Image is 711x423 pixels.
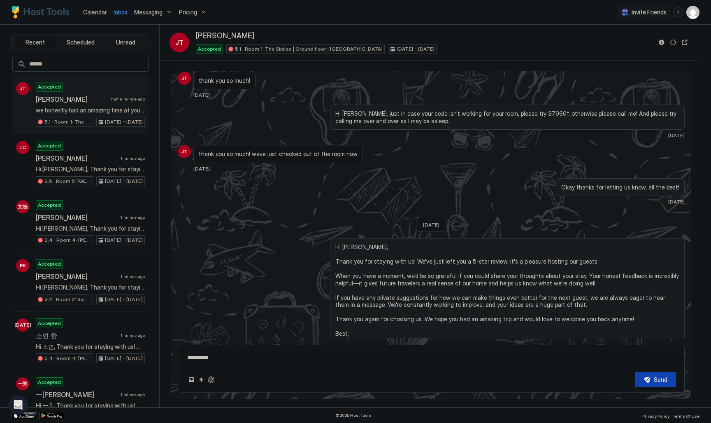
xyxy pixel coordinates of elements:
[121,274,145,279] span: 1 minute ago
[67,39,95,46] span: Scheduled
[198,45,221,53] span: Accepted
[635,372,676,387] button: Send
[111,96,145,102] span: half a minute ago
[335,243,679,337] span: Hi [PERSON_NAME], Thank you for staying with us! We've just left you a 5-star review, it's a plea...
[59,37,102,48] button: Scheduled
[114,9,128,16] span: Inbox
[36,284,145,291] span: Hi [PERSON_NAME], Thank you for staying with us! We've just left you a 5-star review, it's a plea...
[8,395,28,415] div: Open Intercom Messenger
[105,355,143,362] span: [DATE] - [DATE]
[680,37,690,47] button: Open reservation
[199,77,250,84] span: thank you so much!
[673,7,683,17] div: menu
[657,37,667,47] button: Reservation information
[105,296,143,303] span: [DATE] - [DATE]
[26,57,148,71] input: Input Field
[44,296,91,303] span: 3.2 · Room 2: Sainsbury's | Ground Floor | [GEOGRAPHIC_DATA]
[335,413,371,418] span: © 2025 Host Tools
[19,85,26,92] span: JT
[632,9,667,16] span: Invite Friends
[36,166,145,173] span: Hi [PERSON_NAME], Thank you for staying with us! We've just left you a 5-star review, it's a plea...
[18,380,28,388] span: 一郑
[193,92,210,98] span: [DATE]
[642,414,669,418] span: Privacy Policy
[19,144,26,151] span: LC
[668,132,685,138] span: [DATE]
[179,9,197,16] span: Pricing
[196,31,254,41] span: [PERSON_NAME]
[121,392,145,397] span: 1 minute ago
[116,39,135,46] span: Unread
[36,272,117,280] span: [PERSON_NAME]
[686,6,699,19] div: User profile
[18,203,28,210] span: 文杨
[36,225,145,232] span: Hi [PERSON_NAME], Thank you for staying with us! We've just left you a 5-star review, it's a plea...
[36,402,145,409] span: Hi 一凡, Thank you for staying with us! We've just left you a 5-star review, it's a pleasure hostin...
[196,375,206,385] button: Quick reply
[668,199,685,205] span: [DATE]
[121,333,145,338] span: 1 minute ago
[673,414,699,418] span: Terms Of Use
[38,142,61,150] span: Accepted
[38,201,61,209] span: Accepted
[83,9,107,16] span: Calendar
[36,343,145,351] span: Hi 소연, Thank you for staying with us! We've just left you a 5-star review, it's a pleasure hostin...
[199,150,358,158] span: thank you so much! weve just checked out of the room now
[104,37,147,48] button: Unread
[12,6,73,19] a: Host Tools Logo
[121,156,145,161] span: 1 minute ago
[175,37,184,47] span: JT
[36,107,145,114] span: we honestly had an amazing time at yours thank you so much for hosting us!
[206,375,216,385] button: ChatGPT Auto Reply
[44,118,91,126] span: 5.1 · Room 1: The Sixties | Ground floor | [GEOGRAPHIC_DATA]
[186,375,196,385] button: Upload image
[105,118,143,126] span: [DATE] - [DATE]
[44,236,91,244] span: 3.4 · Room 4: [PERSON_NAME] Modern | Large room | [PERSON_NAME]
[83,8,107,16] a: Calendar
[39,412,64,419] a: Google Play Store
[12,412,36,419] a: App Store
[14,321,31,329] span: [DATE]
[181,75,188,82] span: JT
[26,39,45,46] span: Recent
[335,110,679,124] span: Hi [PERSON_NAME], just in case your code isn't working for your room, please try 37960*, otherwis...
[38,83,61,91] span: Accepted
[36,213,117,222] span: [PERSON_NAME]
[561,184,679,191] span: Okay thanks for letting us know, all the best!
[105,178,143,185] span: [DATE] - [DATE]
[668,37,678,47] button: Sync reservation
[235,45,383,53] span: 5.1 · Room 1: The Sixties | Ground floor | [GEOGRAPHIC_DATA]
[12,35,149,50] div: tab-group
[14,37,57,48] button: Recent
[38,379,61,386] span: Accepted
[423,222,439,228] span: [DATE]
[673,411,699,420] a: Terms Of Use
[38,320,61,327] span: Accepted
[38,260,61,268] span: Accepted
[36,154,117,162] span: [PERSON_NAME]
[36,95,108,103] span: [PERSON_NAME]
[397,45,434,53] span: [DATE] - [DATE]
[105,236,143,244] span: [DATE] - [DATE]
[36,390,117,399] span: 一[PERSON_NAME]
[193,166,210,172] span: [DATE]
[36,332,117,340] span: 소연 한
[44,355,91,362] span: 5.4 · Room 4: [PERSON_NAME][GEOGRAPHIC_DATA] | Large room | [PERSON_NAME]
[654,375,667,384] div: Send
[134,9,163,16] span: Messaging
[114,8,128,16] a: Inbox
[642,411,669,420] a: Privacy Policy
[44,178,91,185] span: 3.5 · Room 5: [GEOGRAPHIC_DATA] | [GEOGRAPHIC_DATA]
[121,215,145,220] span: 1 minute ago
[20,262,26,269] span: EK
[181,148,188,155] span: JT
